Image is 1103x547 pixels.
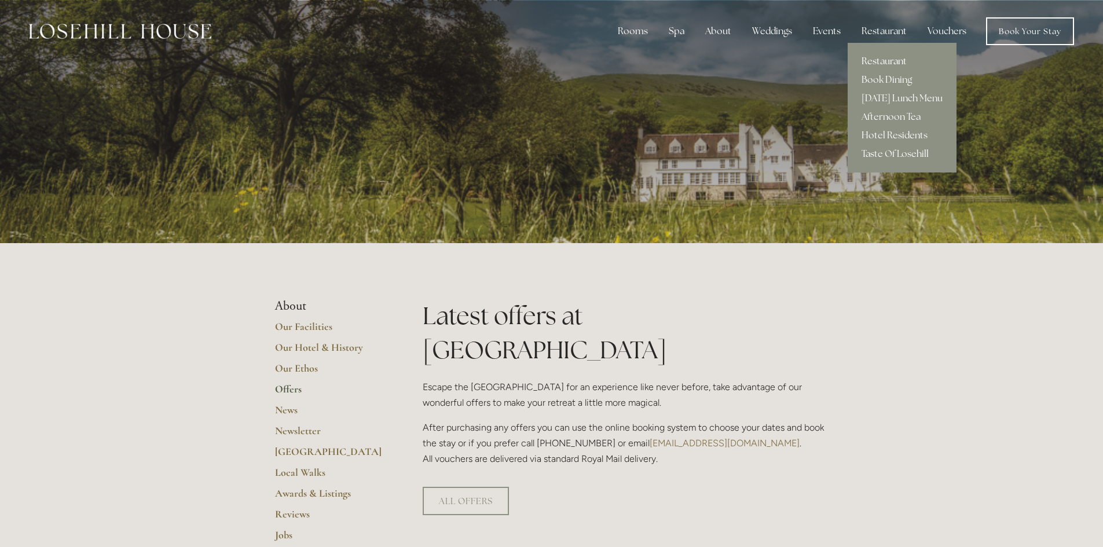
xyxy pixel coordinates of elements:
[848,108,957,126] a: Afternoon Tea
[848,71,957,89] a: Book Dining
[659,20,694,43] div: Spa
[423,299,829,367] h1: Latest offers at [GEOGRAPHIC_DATA]
[918,20,976,43] a: Vouchers
[848,126,957,145] a: Hotel Residents
[423,379,829,410] p: Escape the [GEOGRAPHIC_DATA] for an experience like never before, take advantage of our wonderful...
[743,20,801,43] div: Weddings
[275,403,386,424] a: News
[423,420,829,467] p: After purchasing any offers you can use the online booking system to choose your dates and book t...
[275,445,386,466] a: [GEOGRAPHIC_DATA]
[848,145,957,163] a: Taste Of Losehill
[423,487,509,515] a: ALL OFFERS
[275,383,386,403] a: Offers
[986,17,1074,45] a: Book Your Stay
[275,320,386,341] a: Our Facilities
[848,52,957,71] a: Restaurant
[275,424,386,445] a: Newsletter
[696,20,741,43] div: About
[852,20,916,43] div: Restaurant
[650,438,800,449] a: [EMAIL_ADDRESS][DOMAIN_NAME]
[275,487,386,508] a: Awards & Listings
[275,362,386,383] a: Our Ethos
[29,24,211,39] img: Losehill House
[275,466,386,487] a: Local Walks
[609,20,657,43] div: Rooms
[848,89,957,108] a: [DATE] Lunch Menu
[804,20,850,43] div: Events
[275,299,386,314] li: About
[275,508,386,528] a: Reviews
[275,341,386,362] a: Our Hotel & History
